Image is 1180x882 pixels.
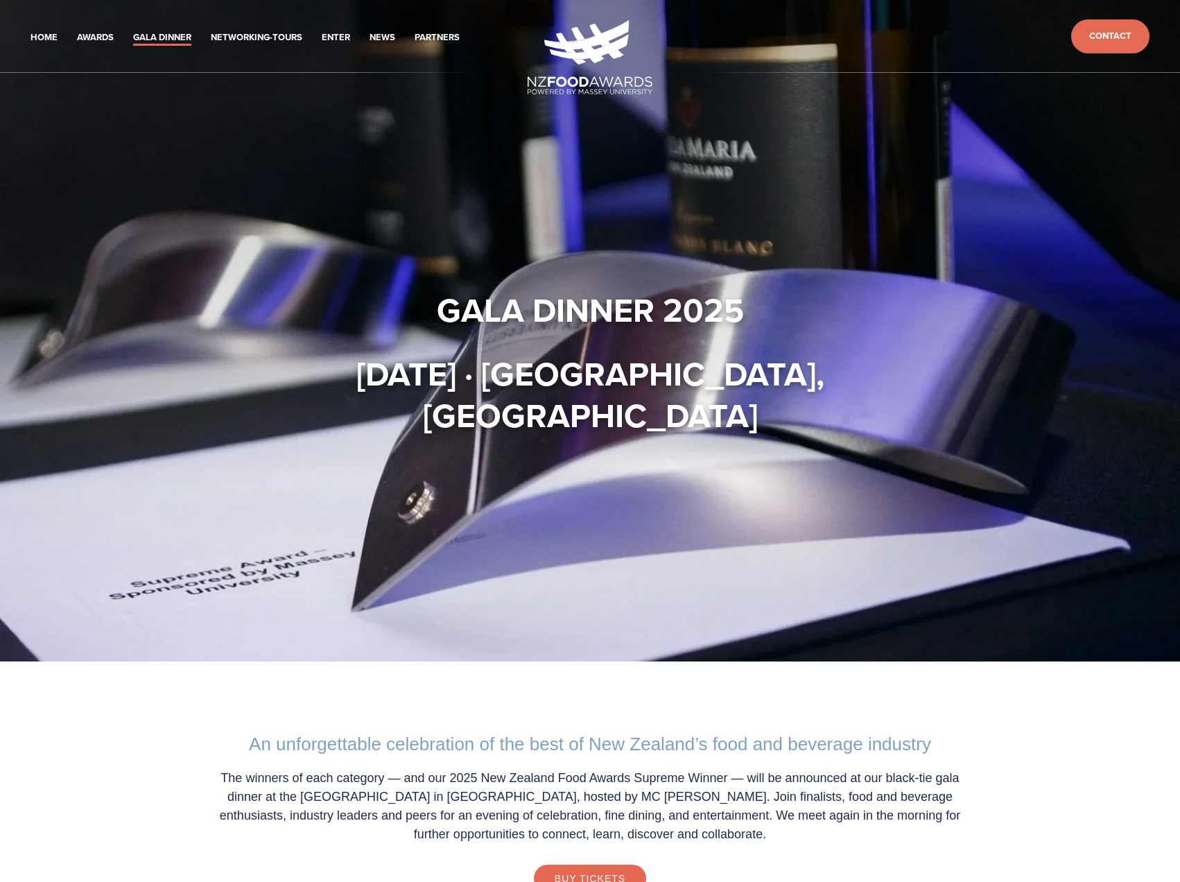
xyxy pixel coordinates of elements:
[191,289,989,331] h1: Gala Dinner 2025
[77,30,114,46] a: Awards
[211,30,302,46] a: Networking-Tours
[415,30,460,46] a: Partners
[322,30,350,46] a: Enter
[370,30,395,46] a: News
[133,30,191,46] a: Gala Dinner
[31,30,58,46] a: Home
[205,734,975,755] h2: An unforgettable celebration of the best of New Zealand’s food and beverage industry
[1071,19,1149,53] a: Contact
[205,769,975,844] p: The winners of each category — and our 2025 New Zealand Food Awards Supreme Winner — will be anno...
[356,349,833,440] strong: [DATE] · [GEOGRAPHIC_DATA], [GEOGRAPHIC_DATA]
